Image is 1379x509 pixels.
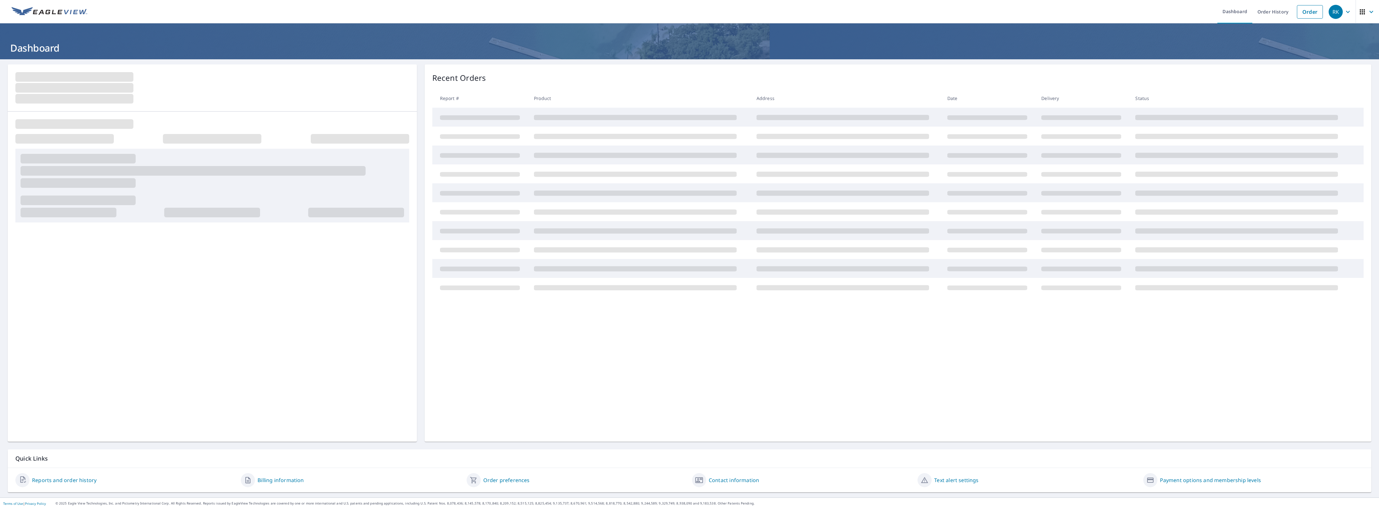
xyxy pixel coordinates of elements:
a: Terms of Use [3,501,23,506]
a: Payment options and membership levels [1160,476,1261,484]
th: Date [942,89,1036,108]
a: Privacy Policy [25,501,46,506]
a: Order preferences [483,476,530,484]
th: Report # [432,89,529,108]
th: Product [529,89,751,108]
p: © 2025 Eagle View Technologies, Inc. and Pictometry International Corp. All Rights Reserved. Repo... [55,501,1376,506]
th: Status [1130,89,1353,108]
a: Text alert settings [934,476,978,484]
h1: Dashboard [8,41,1371,54]
a: Contact information [709,476,759,484]
p: | [3,502,46,505]
p: Recent Orders [432,72,486,84]
th: Delivery [1036,89,1130,108]
img: EV Logo [12,7,87,17]
th: Address [751,89,942,108]
a: Order [1297,5,1323,19]
div: RK [1329,5,1343,19]
p: Quick Links [15,455,1364,463]
a: Reports and order history [32,476,97,484]
a: Billing information [258,476,304,484]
